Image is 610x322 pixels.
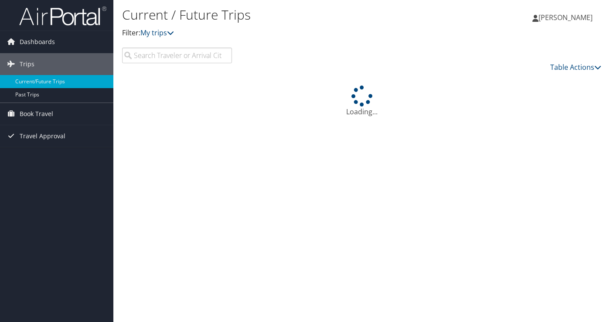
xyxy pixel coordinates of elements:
span: [PERSON_NAME] [538,13,593,22]
p: Filter: [122,27,442,39]
a: Table Actions [550,62,601,72]
a: My trips [140,28,174,38]
span: Travel Approval [20,125,65,147]
img: airportal-logo.png [19,6,106,26]
a: [PERSON_NAME] [532,4,601,31]
div: Loading... [122,86,601,117]
h1: Current / Future Trips [122,6,442,24]
span: Trips [20,53,34,75]
span: Dashboards [20,31,55,53]
span: Book Travel [20,103,53,125]
input: Search Traveler or Arrival City [122,48,232,63]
